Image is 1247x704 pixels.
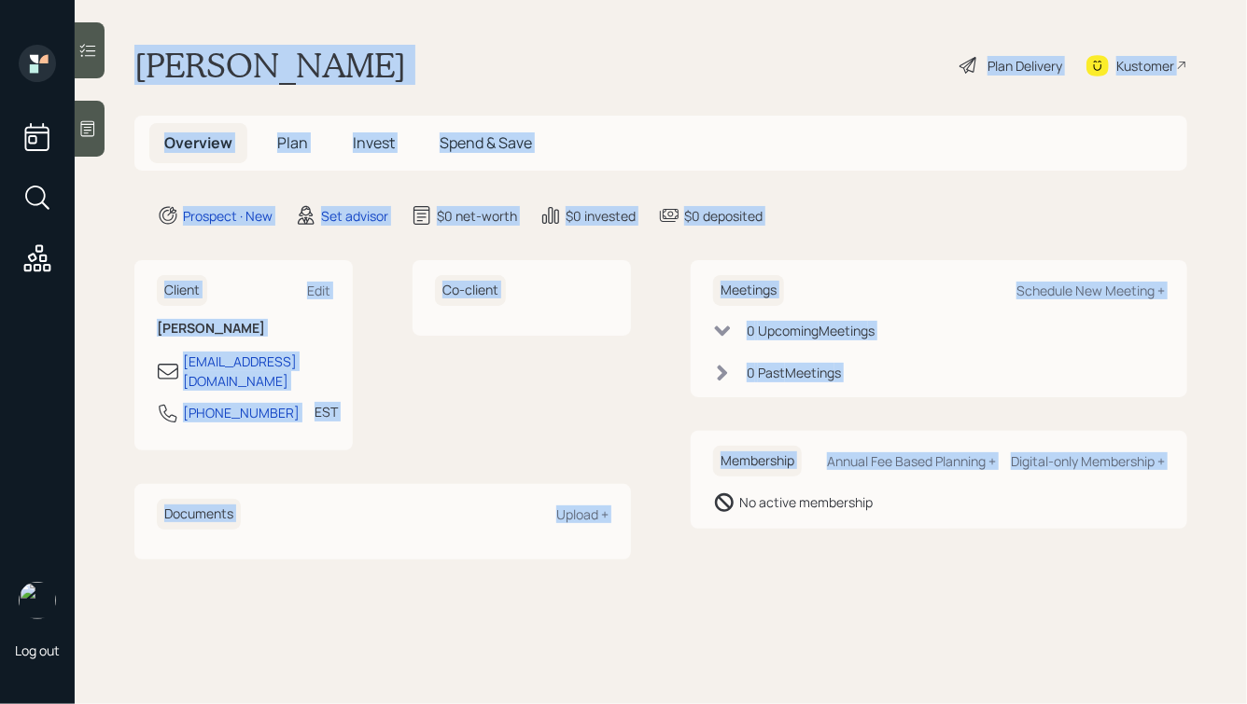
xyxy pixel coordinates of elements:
[1011,452,1165,470] div: Digital-only Membership +
[15,642,60,659] div: Log out
[713,446,802,476] h6: Membership
[277,132,308,153] span: Plan
[827,452,996,470] div: Annual Fee Based Planning +
[1016,282,1165,299] div: Schedule New Meeting +
[556,505,609,523] div: Upload +
[988,56,1062,76] div: Plan Delivery
[315,402,338,421] div: EST
[157,321,330,337] h6: [PERSON_NAME]
[353,132,395,153] span: Invest
[321,206,388,226] div: Set advisor
[739,492,873,512] div: No active membership
[157,275,207,306] h6: Client
[134,45,406,86] h1: [PERSON_NAME]
[713,275,784,306] h6: Meetings
[747,321,875,340] div: 0 Upcoming Meeting s
[307,282,330,299] div: Edit
[566,206,636,226] div: $0 invested
[1116,56,1174,76] div: Kustomer
[437,206,517,226] div: $0 net-worth
[157,499,241,530] h6: Documents
[440,132,532,153] span: Spend & Save
[183,206,273,226] div: Prospect · New
[19,582,56,619] img: hunter_neumayer.jpg
[164,132,232,153] span: Overview
[183,403,300,422] div: [PHONE_NUMBER]
[747,363,841,382] div: 0 Past Meeting s
[435,275,506,306] h6: Co-client
[684,206,763,226] div: $0 deposited
[183,352,330,391] div: [EMAIL_ADDRESS][DOMAIN_NAME]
